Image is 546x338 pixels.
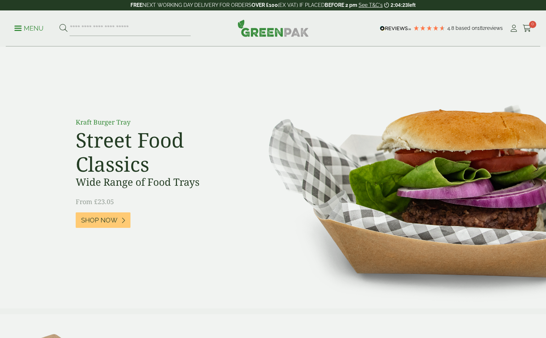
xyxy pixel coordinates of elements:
[413,25,445,31] div: 4.79 Stars
[81,216,117,224] span: Shop Now
[380,26,411,31] img: REVIEWS.io
[252,2,278,8] strong: OVER £100
[76,117,238,127] p: Kraft Burger Tray
[408,2,416,8] span: left
[523,25,532,32] i: Cart
[391,2,408,8] span: 2:04:23
[447,25,456,31] span: 4.8
[238,19,309,37] img: GreenPak Supplies
[76,176,238,188] h3: Wide Range of Food Trays
[130,2,142,8] strong: FREE
[529,21,536,28] span: 0
[76,197,114,206] span: From £23.05
[76,128,238,176] h2: Street Food Classics
[509,25,518,32] i: My Account
[14,24,44,31] a: Menu
[359,2,383,8] a: See T&C's
[485,25,503,31] span: reviews
[478,25,485,31] span: 182
[325,2,357,8] strong: BEFORE 2 pm
[14,24,44,33] p: Menu
[523,23,532,34] a: 0
[456,25,478,31] span: Based on
[246,47,546,308] img: Street Food Classics
[76,212,130,228] a: Shop Now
